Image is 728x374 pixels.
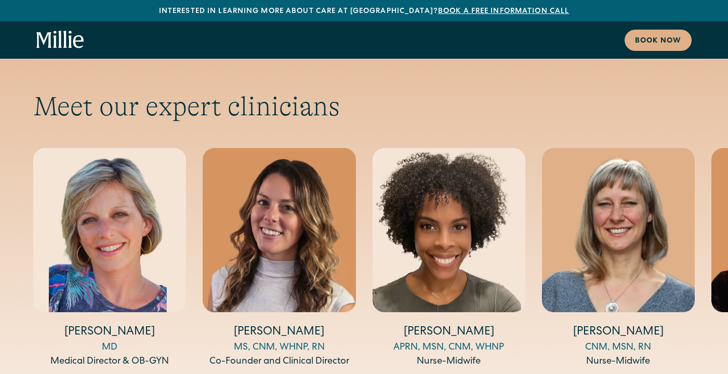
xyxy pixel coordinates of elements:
div: Book now [635,36,681,47]
div: CNM, MSN, RN [542,341,695,355]
div: MS, CNM, WHNP, RN [203,341,355,355]
div: 3 / 14 [373,148,525,369]
div: Nurse-Midwife [373,355,525,369]
h4: [PERSON_NAME] [373,325,525,341]
h4: [PERSON_NAME] [33,325,186,341]
div: Nurse-Midwife [542,355,695,369]
div: APRN, MSN, CNM, WHNP [373,341,525,355]
a: Book a free information call [438,8,569,15]
div: 4 / 14 [542,148,695,369]
a: Book now [625,30,692,51]
div: 1 / 14 [33,148,186,369]
h4: [PERSON_NAME] [203,325,355,341]
h2: Meet our expert clinicians [33,90,695,123]
div: Medical Director & OB-GYN [33,355,186,369]
a: home [36,31,84,49]
h4: [PERSON_NAME] [542,325,695,341]
div: Co-Founder and Clinical Director [203,355,355,369]
div: 2 / 14 [203,148,355,369]
div: MD [33,341,186,355]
